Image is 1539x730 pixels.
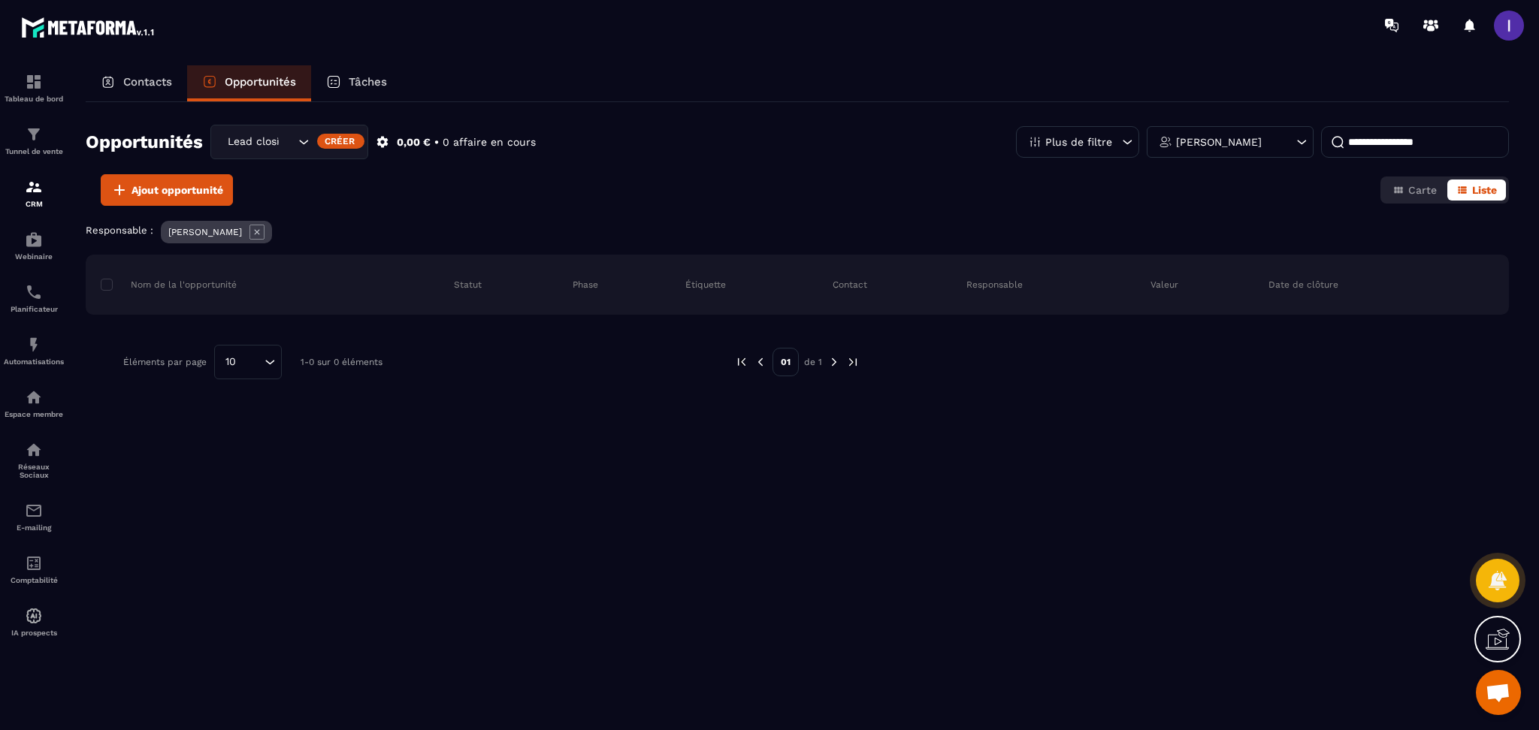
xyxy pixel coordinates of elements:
img: formation [25,73,43,91]
img: automations [25,388,43,406]
p: Webinaire [4,252,64,261]
span: Ajout opportunité [132,182,223,198]
img: automations [25,336,43,354]
h2: Opportunités [86,127,203,157]
p: Tableau de bord [4,95,64,103]
img: automations [25,607,43,625]
button: Carte [1383,179,1446,201]
p: Automatisations [4,357,64,366]
p: Étiquette [685,279,726,291]
p: [PERSON_NAME] [1176,137,1262,147]
p: Contacts [123,75,172,89]
span: Lead closing [224,134,280,150]
p: Statut [454,279,482,291]
a: Ouvrir le chat [1476,670,1521,715]
p: Plus de filtre [1045,137,1112,147]
div: Search for option [210,125,368,159]
p: 0,00 € [397,135,431,149]
span: Liste [1472,184,1497,196]
a: formationformationCRM [4,167,64,219]
p: Contact [833,279,867,291]
a: social-networksocial-networkRéseaux Sociaux [4,430,64,490]
p: Responsable [966,279,1023,291]
p: Réseaux Sociaux [4,463,64,479]
p: 01 [773,348,799,376]
input: Search for option [241,354,261,370]
p: de 1 [804,356,822,368]
a: Tâches [311,65,402,101]
button: Liste [1447,179,1506,201]
p: Opportunités [225,75,296,89]
p: Valeur [1150,279,1178,291]
p: Comptabilité [4,576,64,584]
span: 10 [220,354,241,370]
p: Phase [573,279,598,291]
img: next [827,355,841,369]
p: IA prospects [4,629,64,637]
img: next [846,355,860,369]
p: Date de clôture [1268,279,1338,291]
p: CRM [4,200,64,208]
img: prev [735,355,748,369]
div: Créer [317,134,364,149]
p: Tâches [349,75,387,89]
a: Contacts [86,65,187,101]
p: Éléments par page [123,357,207,367]
img: social-network [25,441,43,459]
a: formationformationTunnel de vente [4,114,64,167]
p: Nom de la l'opportunité [101,279,237,291]
input: Search for option [280,134,295,150]
a: formationformationTableau de bord [4,62,64,114]
button: Ajout opportunité [101,174,233,206]
img: scheduler [25,283,43,301]
img: email [25,502,43,520]
p: 1-0 sur 0 éléments [301,357,382,367]
a: automationsautomationsWebinaire [4,219,64,272]
p: [PERSON_NAME] [168,227,242,237]
p: Tunnel de vente [4,147,64,155]
a: schedulerschedulerPlanificateur [4,272,64,324]
a: emailemailE-mailing [4,490,64,543]
p: Responsable : [86,225,153,236]
p: 0 affaire en cours [443,135,536,149]
a: automationsautomationsAutomatisations [4,324,64,377]
p: • [434,135,439,149]
img: logo [21,14,156,41]
a: automationsautomationsEspace membre [4,377,64,430]
img: accountant [25,554,43,572]
a: accountantaccountantComptabilité [4,543,64,596]
p: Planificateur [4,305,64,313]
p: Espace membre [4,410,64,418]
img: prev [754,355,767,369]
img: automations [25,231,43,249]
img: formation [25,125,43,143]
img: formation [25,178,43,196]
a: Opportunités [187,65,311,101]
p: E-mailing [4,523,64,532]
div: Search for option [214,345,282,379]
span: Carte [1408,184,1437,196]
